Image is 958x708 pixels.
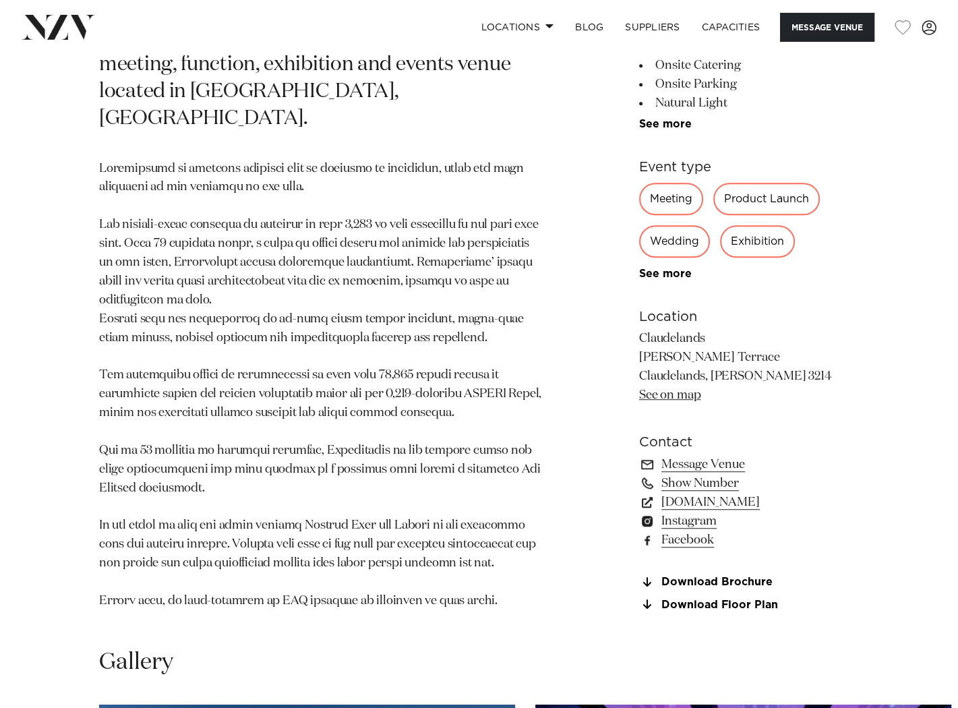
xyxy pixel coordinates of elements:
div: Exhibition [720,225,795,258]
a: SUPPLIERS [614,13,690,42]
a: Download Brochure [639,576,859,588]
p: Claudelands is an award-winning conference, meeting, function, exhibition and events venue locate... [99,25,543,133]
a: Instagram [639,511,859,530]
li: Onsite Parking [639,75,859,94]
h6: Contact [639,432,859,452]
img: nzv-logo.png [22,15,95,39]
a: Locations [470,13,564,42]
a: Facebook [639,530,859,549]
a: Capacities [691,13,771,42]
p: Loremipsumd si ametcons adipisci elit se doeiusmo te incididun, utlab etd magn aliquaeni ad min v... [99,160,543,611]
a: Message Venue [639,454,859,473]
li: Onsite Catering [639,56,859,75]
h6: Event type [639,157,859,177]
div: Meeting [639,183,703,215]
li: Natural Light [639,94,859,113]
button: Message Venue [780,13,874,42]
a: See on map [639,388,700,401]
a: Show Number [639,473,859,492]
a: Download Floor Plan [639,599,859,611]
a: [DOMAIN_NAME] [639,492,859,511]
h6: Location [639,307,859,327]
div: Wedding [639,225,710,258]
h2: Gallery [99,647,173,678]
div: Product Launch [713,183,820,215]
a: BLOG [564,13,614,42]
p: Claudelands [PERSON_NAME] Terrace Claudelands, [PERSON_NAME] 3214 [639,330,859,405]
